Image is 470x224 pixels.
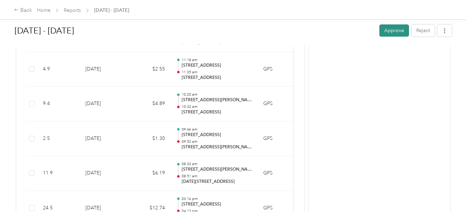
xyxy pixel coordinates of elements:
[182,104,252,109] p: 10:32 am
[379,24,409,37] button: Approve
[182,139,252,144] p: 09:52 am
[258,121,303,156] td: GPS
[182,127,252,132] p: 09:46 am
[129,52,170,87] td: $2.55
[182,162,252,166] p: 08:32 am
[182,97,252,103] p: [STREET_ADDRESS][PERSON_NAME]
[411,24,435,37] button: Reject
[182,58,252,62] p: 11:18 am
[37,87,80,121] td: 9.4
[37,52,80,87] td: 4.9
[182,174,252,179] p: 08:51 am
[80,87,129,121] td: [DATE]
[182,70,252,75] p: 11:35 am
[182,132,252,138] p: [STREET_ADDRESS]
[182,62,252,69] p: [STREET_ADDRESS]
[182,201,252,208] p: [STREET_ADDRESS]
[94,7,129,14] span: [DATE] - [DATE]
[37,121,80,156] td: 2.5
[258,156,303,191] td: GPS
[182,75,252,81] p: [STREET_ADDRESS]
[431,185,470,224] iframe: Everlance-gr Chat Button Frame
[182,209,252,214] p: 04:13 pm
[182,92,252,97] p: 10:20 am
[37,156,80,191] td: 11.9
[80,121,129,156] td: [DATE]
[129,121,170,156] td: $1.30
[258,87,303,121] td: GPS
[80,52,129,87] td: [DATE]
[182,179,252,185] p: [DATE][STREET_ADDRESS]
[15,22,374,39] h1: Sep 1 - 30, 2025
[14,6,32,15] div: Back
[182,196,252,201] p: 03:16 pm
[37,7,51,13] a: Home
[182,144,252,150] p: [STREET_ADDRESS][PERSON_NAME]
[129,87,170,121] td: $4.89
[64,7,81,13] a: Reports
[182,166,252,173] p: [STREET_ADDRESS][PERSON_NAME]
[80,156,129,191] td: [DATE]
[129,156,170,191] td: $6.19
[182,109,252,115] p: [STREET_ADDRESS]
[258,52,303,87] td: GPS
